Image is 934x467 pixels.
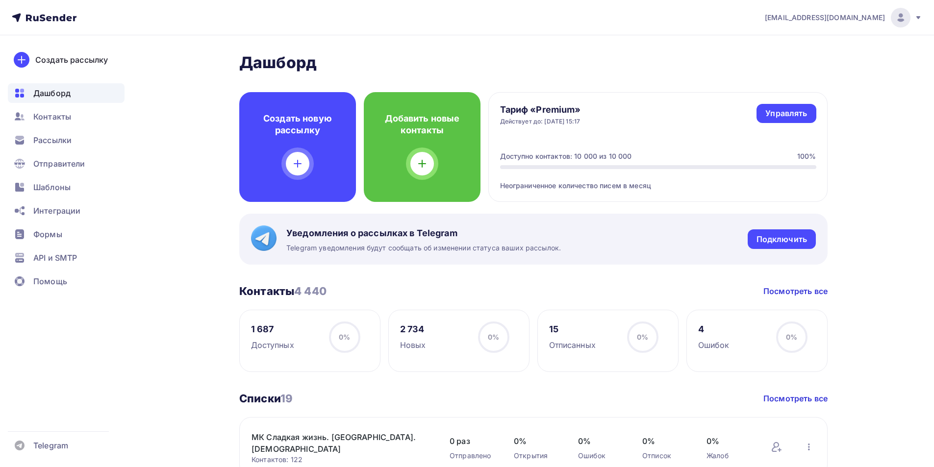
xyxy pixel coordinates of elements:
div: 15 [549,323,596,335]
span: Telegram [33,440,68,451]
div: Создать рассылку [35,54,108,66]
span: Шаблоны [33,181,71,193]
a: Посмотреть все [763,393,828,404]
span: Формы [33,228,62,240]
h2: Дашборд [239,53,828,73]
h3: Списки [239,392,293,405]
h4: Создать новую рассылку [255,113,340,136]
span: Telegram уведомления будут сообщать об изменении статуса ваших рассылок. [286,243,561,253]
span: [EMAIL_ADDRESS][DOMAIN_NAME] [765,13,885,23]
span: API и SMTP [33,252,77,264]
div: Доступно контактов: 10 000 из 10 000 [500,151,632,161]
div: Контактов: 122 [252,455,430,465]
div: Действует до: [DATE] 15:17 [500,118,581,125]
span: 0% [786,333,797,341]
span: 0% [488,333,499,341]
h4: Тариф «Premium» [500,104,581,116]
div: Жалоб [707,451,751,461]
div: Подключить [757,234,807,245]
div: Открытия [514,451,558,461]
div: Доступных [251,339,294,351]
span: Интеграции [33,205,80,217]
a: МК Сладкая жизнь. [GEOGRAPHIC_DATA]. [DEMOGRAPHIC_DATA] [252,431,418,455]
a: Дашборд [8,83,125,103]
span: Помощь [33,275,67,287]
div: 100% [797,151,816,161]
h3: Контакты [239,284,327,298]
span: Контакты [33,111,71,123]
span: Дашборд [33,87,71,99]
a: Рассылки [8,130,125,150]
div: Управлять [765,108,807,119]
a: Контакты [8,107,125,126]
div: Неограниченное количество писем в месяц [500,169,816,191]
span: 0% [637,333,648,341]
a: Отправители [8,154,125,173]
span: Уведомления о рассылках в Telegram [286,227,561,239]
span: Отправители [33,158,85,170]
div: Ошибок [578,451,623,461]
h4: Добавить новые контакты [379,113,465,136]
a: Формы [8,224,125,244]
div: 4 [698,323,730,335]
div: Отписок [642,451,687,461]
div: 2 734 [400,323,426,335]
a: Шаблоны [8,177,125,197]
span: 0% [707,435,751,447]
a: Посмотреть все [763,285,828,297]
span: 0% [578,435,623,447]
span: 0% [339,333,350,341]
a: [EMAIL_ADDRESS][DOMAIN_NAME] [765,8,922,27]
span: 19 [280,392,293,405]
div: Ошибок [698,339,730,351]
span: 0% [642,435,687,447]
div: Отправлено [450,451,494,461]
span: Рассылки [33,134,72,146]
span: 0% [514,435,558,447]
span: 4 440 [294,285,327,297]
div: Отписанных [549,339,596,351]
div: 1 687 [251,323,294,335]
span: 0 раз [450,435,494,447]
div: Новых [400,339,426,351]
